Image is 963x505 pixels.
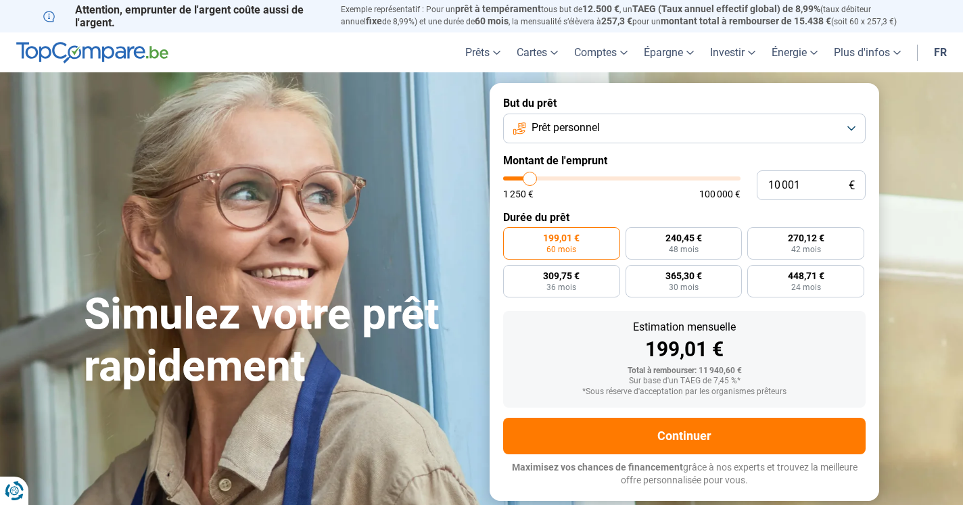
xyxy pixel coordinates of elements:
[514,366,855,376] div: Total à rembourser: 11 940,60 €
[457,32,509,72] a: Prêts
[509,32,566,72] a: Cartes
[514,377,855,386] div: Sur base d'un TAEG de 7,45 %*
[43,3,325,29] p: Attention, emprunter de l'argent coûte aussi de l'argent.
[788,271,824,281] span: 448,71 €
[503,418,866,454] button: Continuer
[16,42,168,64] img: TopCompare
[601,16,632,26] span: 257,3 €
[503,189,534,199] span: 1 250 €
[503,461,866,487] p: grâce à nos experts et trouvez la meilleure offre personnalisée pour vous.
[926,32,955,72] a: fr
[791,245,821,254] span: 42 mois
[514,339,855,360] div: 199,01 €
[665,271,702,281] span: 365,30 €
[661,16,831,26] span: montant total à rembourser de 15.438 €
[582,3,619,14] span: 12.500 €
[699,189,741,199] span: 100 000 €
[665,233,702,243] span: 240,45 €
[366,16,382,26] span: fixe
[826,32,909,72] a: Plus d'infos
[791,283,821,291] span: 24 mois
[341,3,920,28] p: Exemple représentatif : Pour un tous but de , un (taux débiteur annuel de 8,99%) et une durée de ...
[543,233,580,243] span: 199,01 €
[455,3,541,14] span: prêt à tempérament
[546,245,576,254] span: 60 mois
[503,114,866,143] button: Prêt personnel
[503,211,866,224] label: Durée du prêt
[566,32,636,72] a: Comptes
[788,233,824,243] span: 270,12 €
[503,154,866,167] label: Montant de l'emprunt
[475,16,509,26] span: 60 mois
[764,32,826,72] a: Énergie
[503,97,866,110] label: But du prêt
[514,387,855,397] div: *Sous réserve d'acceptation par les organismes prêteurs
[669,283,699,291] span: 30 mois
[514,322,855,333] div: Estimation mensuelle
[636,32,702,72] a: Épargne
[849,180,855,191] span: €
[702,32,764,72] a: Investir
[532,120,600,135] span: Prêt personnel
[512,462,683,473] span: Maximisez vos chances de financement
[669,245,699,254] span: 48 mois
[632,3,820,14] span: TAEG (Taux annuel effectif global) de 8,99%
[543,271,580,281] span: 309,75 €
[546,283,576,291] span: 36 mois
[84,289,473,393] h1: Simulez votre prêt rapidement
